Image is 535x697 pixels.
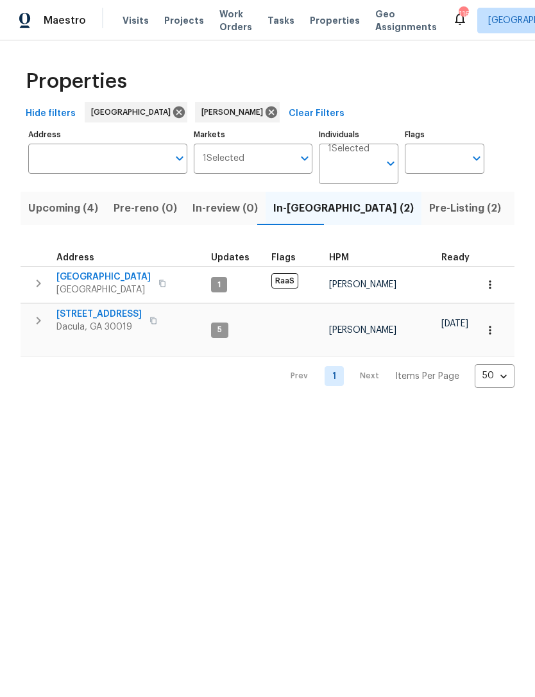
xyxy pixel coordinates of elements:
[194,131,313,139] label: Markets
[329,326,396,335] span: [PERSON_NAME]
[328,144,369,155] span: 1 Selected
[267,16,294,25] span: Tasks
[441,319,468,328] span: [DATE]
[56,253,94,262] span: Address
[310,14,360,27] span: Properties
[212,280,226,290] span: 1
[395,370,459,383] p: Items Per Page
[56,308,142,321] span: [STREET_ADDRESS]
[289,106,344,122] span: Clear Filters
[441,253,470,262] span: Ready
[123,14,149,27] span: Visits
[329,280,396,289] span: [PERSON_NAME]
[325,366,344,386] a: Goto page 1
[273,199,414,217] span: In-[GEOGRAPHIC_DATA] (2)
[278,364,514,388] nav: Pagination Navigation
[203,153,244,164] span: 1 Selected
[475,359,514,392] div: 50
[211,253,250,262] span: Updates
[171,149,189,167] button: Open
[382,155,400,172] button: Open
[114,199,177,217] span: Pre-reno (0)
[296,149,314,167] button: Open
[164,14,204,27] span: Projects
[28,199,98,217] span: Upcoming (4)
[212,324,227,335] span: 5
[56,321,142,333] span: Dacula, GA 30019
[91,106,176,119] span: [GEOGRAPHIC_DATA]
[85,102,187,122] div: [GEOGRAPHIC_DATA]
[271,273,298,289] span: RaaS
[21,102,81,126] button: Hide filters
[56,283,151,296] span: [GEOGRAPHIC_DATA]
[192,199,258,217] span: In-review (0)
[375,8,437,33] span: Geo Assignments
[329,253,349,262] span: HPM
[201,106,268,119] span: [PERSON_NAME]
[219,8,252,33] span: Work Orders
[56,271,151,283] span: [GEOGRAPHIC_DATA]
[429,199,501,217] span: Pre-Listing (2)
[319,131,398,139] label: Individuals
[44,14,86,27] span: Maestro
[26,75,127,88] span: Properties
[468,149,486,167] button: Open
[195,102,280,122] div: [PERSON_NAME]
[271,253,296,262] span: Flags
[405,131,484,139] label: Flags
[26,106,76,122] span: Hide filters
[28,131,187,139] label: Address
[441,253,481,262] div: Earliest renovation start date (first business day after COE or Checkout)
[284,102,350,126] button: Clear Filters
[459,8,468,21] div: 116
